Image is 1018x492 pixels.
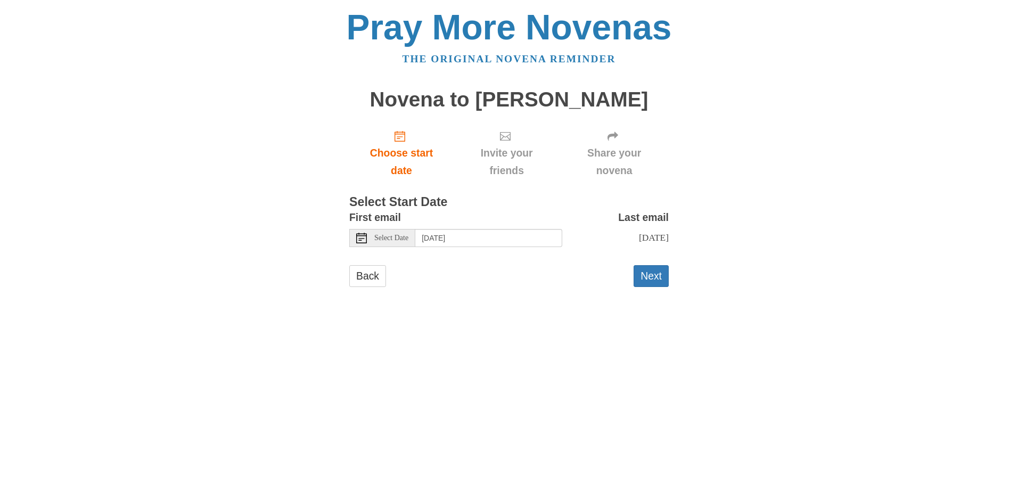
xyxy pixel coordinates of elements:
[347,7,672,47] a: Pray More Novenas
[374,234,408,242] span: Select Date
[634,265,669,287] button: Next
[454,121,560,185] div: Click "Next" to confirm your start date first.
[639,232,669,243] span: [DATE]
[570,144,658,179] span: Share your novena
[349,88,669,111] h1: Novena to [PERSON_NAME]
[349,265,386,287] a: Back
[464,144,549,179] span: Invite your friends
[349,121,454,185] a: Choose start date
[403,53,616,64] a: The original novena reminder
[560,121,669,185] div: Click "Next" to confirm your start date first.
[349,195,669,209] h3: Select Start Date
[360,144,443,179] span: Choose start date
[349,209,401,226] label: First email
[618,209,669,226] label: Last email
